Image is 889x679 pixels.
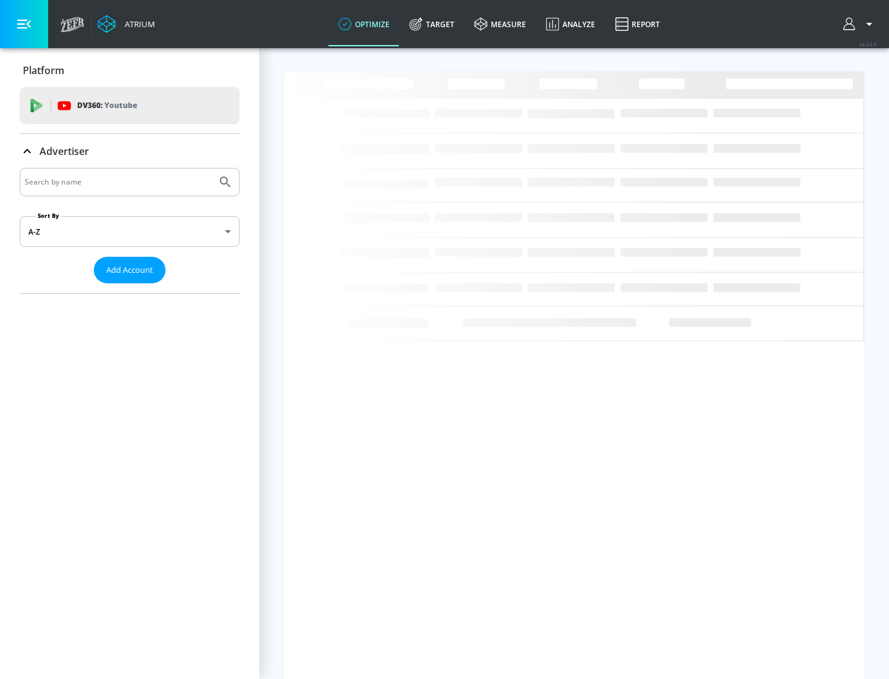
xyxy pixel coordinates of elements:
[20,53,240,88] div: Platform
[120,19,155,30] div: Atrium
[536,2,605,46] a: Analyze
[23,64,64,77] p: Platform
[25,174,212,190] input: Search by name
[40,144,89,158] p: Advertiser
[605,2,670,46] a: Report
[98,15,155,33] a: Atrium
[20,134,240,169] div: Advertiser
[104,99,137,112] p: Youtube
[20,87,240,124] div: DV360: Youtube
[328,2,399,46] a: optimize
[20,283,240,293] nav: list of Advertiser
[20,216,240,247] div: A-Z
[20,168,240,293] div: Advertiser
[464,2,536,46] a: measure
[399,2,464,46] a: Target
[77,99,137,112] p: DV360:
[35,212,62,220] label: Sort By
[106,263,153,277] span: Add Account
[859,41,877,48] span: v 4.24.0
[94,257,165,283] button: Add Account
